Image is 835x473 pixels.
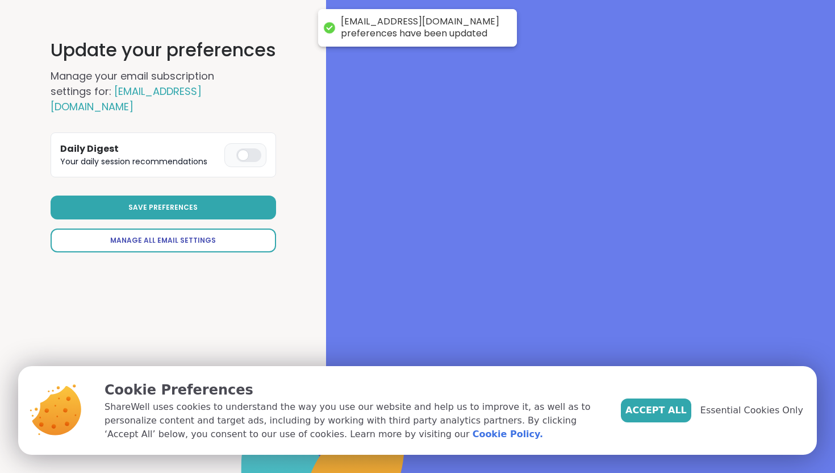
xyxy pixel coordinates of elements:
h2: Manage your email subscription settings for: [51,68,255,114]
span: Save Preferences [128,202,198,213]
div: [EMAIL_ADDRESS][DOMAIN_NAME] preferences have been updated [341,16,506,40]
span: Essential Cookies Only [700,404,803,417]
h1: Update your preferences [51,36,276,64]
h3: Daily Digest [60,142,220,156]
button: Save Preferences [51,196,276,219]
p: Your daily session recommendations [60,156,220,168]
span: [EMAIL_ADDRESS][DOMAIN_NAME] [51,84,202,114]
p: Cookie Preferences [105,380,603,400]
span: Manage All Email Settings [110,235,216,246]
span: Accept All [625,404,687,417]
a: Cookie Policy. [473,428,543,441]
p: ShareWell uses cookies to understand the way you use our website and help us to improve it, as we... [105,400,603,441]
button: Accept All [621,399,691,422]
a: Manage All Email Settings [51,229,276,252]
